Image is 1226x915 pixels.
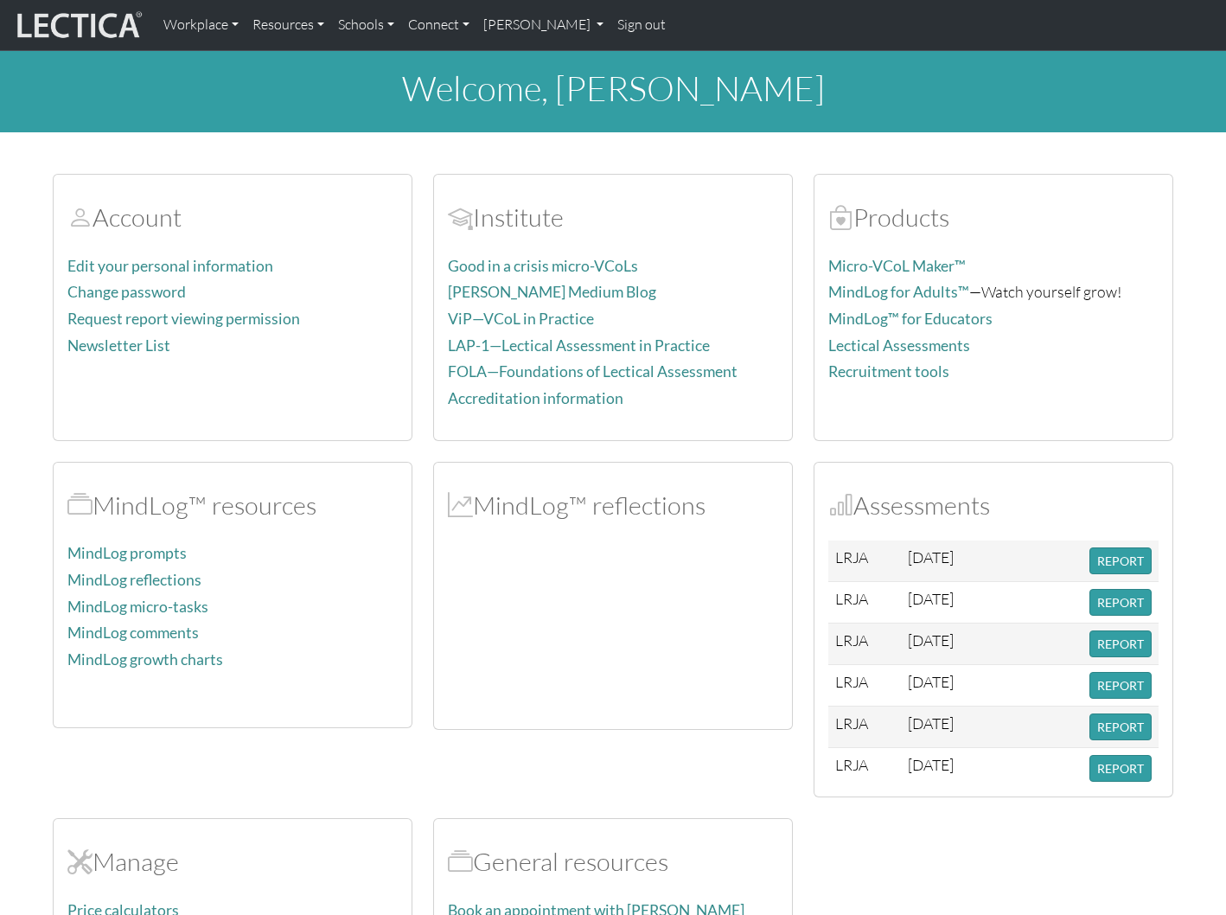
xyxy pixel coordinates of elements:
[828,665,901,707] td: LRJA
[67,624,199,642] a: MindLog comments
[67,571,201,589] a: MindLog reflections
[67,544,187,562] a: MindLog prompts
[908,672,954,691] span: [DATE]
[1089,589,1152,616] button: REPORT
[908,630,954,649] span: [DATE]
[67,846,93,877] span: Manage
[828,362,949,381] a: Recruitment tools
[828,283,969,301] a: MindLog for Adults™
[331,7,401,43] a: Schools
[828,310,993,328] a: MindLog™ for Educators
[448,389,623,407] a: Accreditation information
[448,283,656,301] a: [PERSON_NAME] Medium Blog
[401,7,476,43] a: Connect
[908,713,954,733] span: [DATE]
[1089,547,1152,574] button: REPORT
[476,7,610,43] a: [PERSON_NAME]
[828,707,901,748] td: LRJA
[1089,713,1152,740] button: REPORT
[448,257,638,275] a: Good in a crisis micro-VCoLs
[67,598,208,616] a: MindLog micro-tasks
[67,489,93,521] span: MindLog™ resources
[828,624,901,665] td: LRJA
[13,9,143,42] img: lecticalive
[448,489,473,521] span: MindLog
[908,589,954,608] span: [DATE]
[828,202,853,233] span: Products
[67,847,398,877] h2: Manage
[1089,630,1152,657] button: REPORT
[448,202,778,233] h2: Institute
[828,202,1159,233] h2: Products
[67,490,398,521] h2: MindLog™ resources
[448,846,473,877] span: Resources
[828,490,1159,521] h2: Assessments
[67,202,93,233] span: Account
[828,257,966,275] a: Micro-VCoL Maker™
[908,755,954,774] span: [DATE]
[828,489,853,521] span: Assessments
[828,279,1159,304] p: —Watch yourself grow!
[448,847,778,877] h2: General resources
[448,362,738,381] a: FOLA—Foundations of Lectical Assessment
[246,7,331,43] a: Resources
[67,202,398,233] h2: Account
[67,283,186,301] a: Change password
[156,7,246,43] a: Workplace
[828,748,901,790] td: LRJA
[828,582,901,624] td: LRJA
[67,650,223,669] a: MindLog growth charts
[828,336,970,355] a: Lectical Assessments
[1089,755,1152,782] button: REPORT
[67,257,273,275] a: Edit your personal information
[908,547,954,566] span: [DATE]
[67,336,170,355] a: Newsletter List
[828,541,901,582] td: LRJA
[448,336,710,355] a: LAP-1—Lectical Assessment in Practice
[610,7,673,43] a: Sign out
[67,310,300,328] a: Request report viewing permission
[448,490,778,521] h2: MindLog™ reflections
[448,202,473,233] span: Account
[448,310,594,328] a: ViP—VCoL in Practice
[1089,672,1152,699] button: REPORT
